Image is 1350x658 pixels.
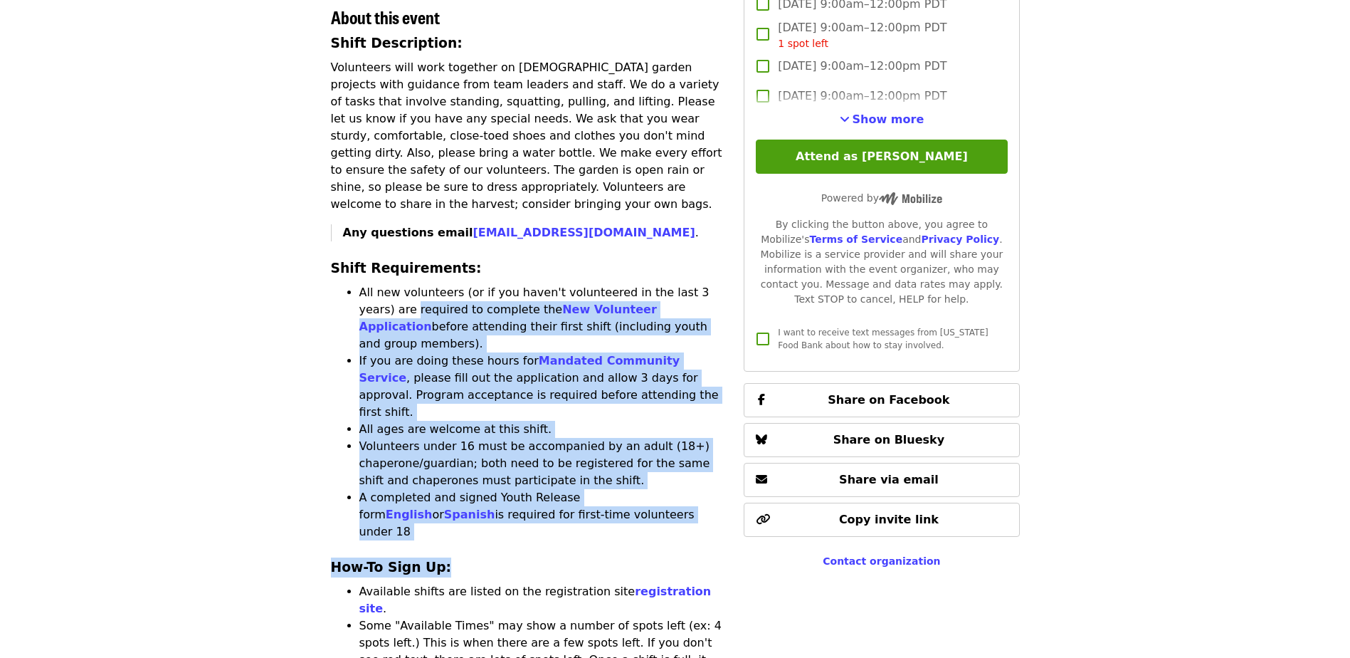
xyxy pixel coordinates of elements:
a: [EMAIL_ADDRESS][DOMAIN_NAME] [473,226,695,239]
button: Share on Bluesky [744,423,1019,457]
strong: Any questions email [343,226,695,239]
li: Volunteers under 16 must be accompanied by an adult (18+) chaperone/guardian; both need to be reg... [359,438,727,489]
button: See more timeslots [840,111,924,128]
span: [DATE] 9:00am–12:00pm PDT [778,58,946,75]
button: Copy invite link [744,503,1019,537]
a: New Volunteer Application [359,303,657,333]
span: About this event [331,4,440,29]
li: Available shifts are listed on the registration site . [359,583,727,617]
li: A completed and signed Youth Release form or is required for first-time volunteers under 18 [359,489,727,540]
span: [DATE] 9:00am–12:00pm PDT [778,88,946,105]
img: Powered by Mobilize [879,192,942,205]
span: Copy invite link [839,513,939,526]
p: . [343,224,727,241]
button: Attend as [PERSON_NAME] [756,140,1007,174]
span: Powered by [821,192,942,204]
li: If you are doing these hours for , please fill out the application and allow 3 days for approval.... [359,352,727,421]
a: Spanish [444,508,495,521]
span: [DATE] 9:00am–12:00pm PDT [778,19,946,51]
span: I want to receive text messages from [US_STATE] Food Bank about how to stay involved. [778,328,988,350]
a: Terms of Service [809,234,902,245]
button: Share via email [744,463,1019,497]
span: 1 spot left [778,38,828,49]
a: English [386,508,433,521]
span: Share on Bluesky [833,433,945,446]
li: All ages are welcome at this shift. [359,421,727,438]
p: Volunteers will work together on [DEMOGRAPHIC_DATA] garden projects with guidance from team leade... [331,59,727,213]
strong: Shift Description: [331,36,463,51]
div: By clicking the button above, you agree to Mobilize's and . Mobilize is a service provider and wi... [756,217,1007,307]
button: Share on Facebook [744,383,1019,417]
strong: How-To Sign Up: [331,560,452,575]
span: Show more [853,113,924,126]
span: Share on Facebook [828,393,949,407]
span: Share via email [839,473,939,486]
strong: Shift Requirements: [331,261,482,276]
li: All new volunteers (or if you haven't volunteered in the last 3 years) are required to complete t... [359,284,727,352]
a: Contact organization [823,555,940,567]
a: Privacy Policy [921,234,999,245]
